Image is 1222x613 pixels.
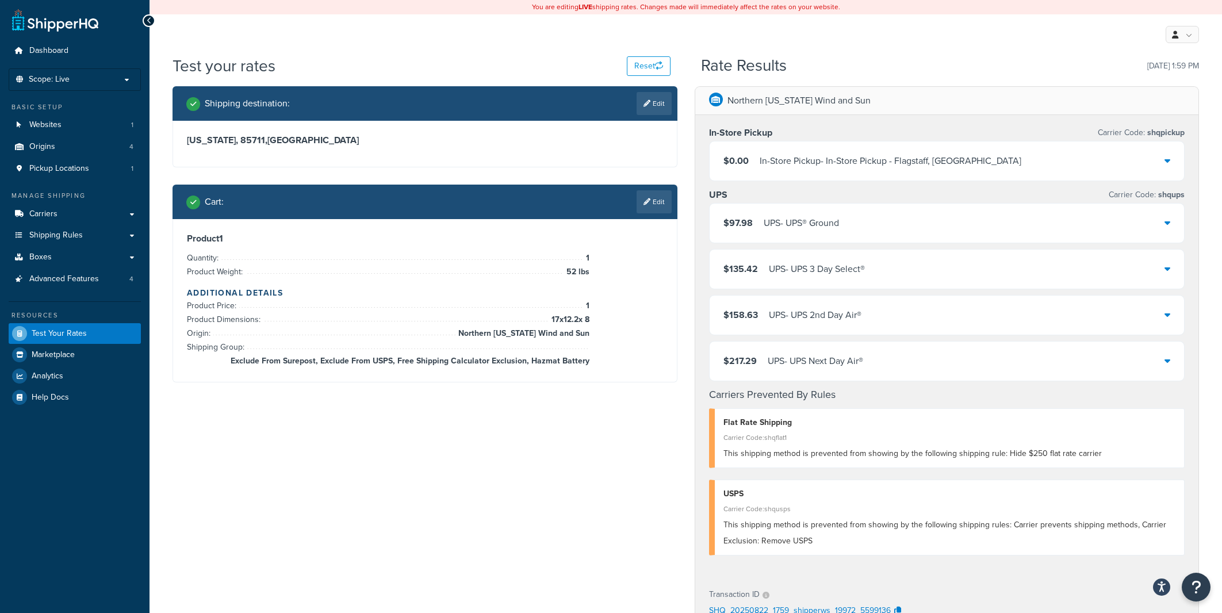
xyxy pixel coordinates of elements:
span: Carriers [29,209,58,219]
span: This shipping method is prevented from showing by the following shipping rule: Hide $250 flat rat... [723,447,1102,459]
span: Advanced Features [29,274,99,284]
a: Edit [637,92,672,115]
li: Websites [9,114,141,136]
span: Help Docs [32,393,69,403]
div: Resources [9,311,141,320]
h2: Shipping destination : [205,98,290,109]
h2: Cart : [205,197,224,207]
a: Advanced Features4 [9,269,141,290]
span: Product Dimensions: [187,313,263,325]
span: 1 [131,120,133,130]
span: Northern [US_STATE] Wind and Sun [455,327,589,340]
span: shqups [1156,189,1185,201]
li: Advanced Features [9,269,141,290]
a: Test Your Rates [9,323,141,344]
a: Shipping Rules [9,225,141,246]
span: Pickup Locations [29,164,89,174]
h3: Product 1 [187,233,663,244]
div: In-Store Pickup - In-Store Pickup - Flagstaff, [GEOGRAPHIC_DATA] [760,153,1021,169]
span: Shipping Group: [187,341,247,353]
div: Basic Setup [9,102,141,112]
span: $135.42 [723,262,758,275]
div: Manage Shipping [9,191,141,201]
span: $0.00 [723,154,749,167]
span: shqpickup [1145,127,1185,139]
div: Flat Rate Shipping [723,415,1176,431]
span: 1 [583,251,589,265]
span: Analytics [32,371,63,381]
span: $97.98 [723,216,753,229]
span: 52 lbs [564,265,589,279]
span: Product Price: [187,300,239,312]
p: Carrier Code: [1109,187,1185,203]
h3: [US_STATE], 85711 , [GEOGRAPHIC_DATA] [187,135,663,146]
p: Northern [US_STATE] Wind and Sun [727,93,871,109]
div: UPS - UPS 2nd Day Air® [769,307,861,323]
span: Origin: [187,327,213,339]
span: Dashboard [29,46,68,56]
p: Carrier Code: [1098,125,1185,141]
h4: Carriers Prevented By Rules [709,387,1185,403]
span: This shipping method is prevented from showing by the following shipping rules: Carrier prevents ... [723,519,1166,547]
a: Dashboard [9,40,141,62]
button: Open Resource Center [1182,573,1210,601]
a: Pickup Locations1 [9,158,141,179]
li: Origins [9,136,141,158]
div: USPS [723,486,1176,502]
div: Carrier Code: shqusps [723,501,1176,517]
span: Test Your Rates [32,329,87,339]
span: Marketplace [32,350,75,360]
h3: UPS [709,189,727,201]
span: $217.29 [723,354,757,367]
span: Scope: Live [29,75,70,85]
span: Websites [29,120,62,130]
span: 4 [129,142,133,152]
a: Boxes [9,247,141,268]
span: Origins [29,142,55,152]
h2: Rate Results [701,57,787,75]
b: LIVE [579,2,592,12]
a: Origins4 [9,136,141,158]
a: Edit [637,190,672,213]
h3: In-Store Pickup [709,127,772,139]
a: Carriers [9,204,141,225]
div: Carrier Code: shqflat1 [723,430,1176,446]
span: Product Weight: [187,266,246,278]
h4: Additional Details [187,287,663,299]
button: Reset [627,56,671,76]
div: UPS - UPS® Ground [764,215,839,231]
span: 4 [129,274,133,284]
div: UPS - UPS 3 Day Select® [769,261,865,277]
a: Marketplace [9,344,141,365]
span: Boxes [29,252,52,262]
a: Analytics [9,366,141,386]
span: Exclude From Surepost, Exclude From USPS, Free Shipping Calculator Exclusion, Hazmat Battery [228,354,589,368]
div: UPS - UPS Next Day Air® [768,353,863,369]
span: 1 [583,299,589,313]
a: Websites1 [9,114,141,136]
span: Shipping Rules [29,231,83,240]
a: Help Docs [9,387,141,408]
span: 17 x 12.2 x 8 [549,313,589,327]
h1: Test your rates [173,55,275,77]
span: Quantity: [187,252,221,264]
li: Pickup Locations [9,158,141,179]
span: 1 [131,164,133,174]
p: [DATE] 1:59 PM [1147,58,1199,74]
span: $158.63 [723,308,758,321]
p: Transaction ID [709,587,760,603]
